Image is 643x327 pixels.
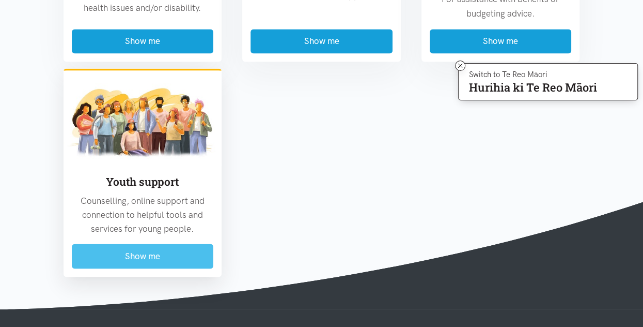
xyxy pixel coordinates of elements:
[469,83,597,92] p: Hurihia ki Te Reo Māori
[72,174,214,189] h3: Youth support
[72,244,214,268] button: Show me
[72,194,214,236] p: Counselling, online support and connection to helpful tools and services for young people.
[430,29,572,53] button: Show me
[469,71,597,78] p: Switch to Te Reo Māori
[250,29,393,53] button: Show me
[72,29,214,53] button: Show me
